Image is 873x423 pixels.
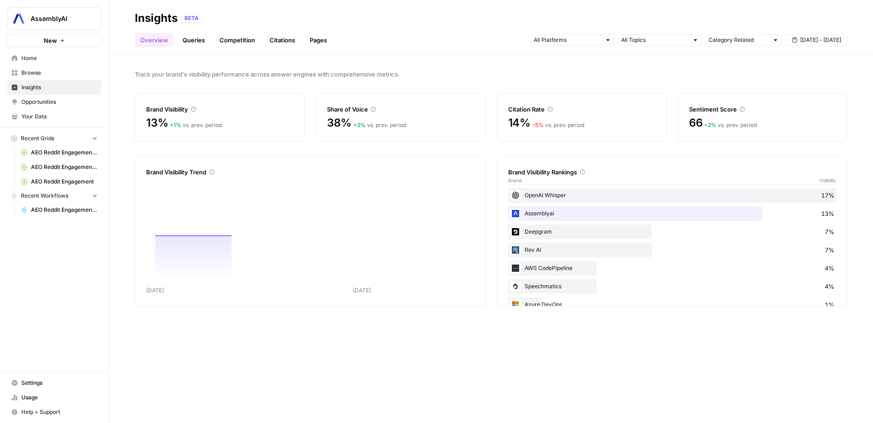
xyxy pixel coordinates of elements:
[327,116,351,130] span: 38%
[21,192,68,200] span: Recent Workflows
[31,148,97,157] span: AEO Reddit Engagement (1)
[689,105,836,114] div: Sentiment Score
[177,33,210,47] a: Queries
[508,188,837,203] div: OpenAI Whisper
[10,10,27,27] img: AssemblyAI Logo
[7,66,102,80] a: Browse
[510,245,521,255] img: 30ohngqsev2ncapwg458iuk6ib0l
[821,209,834,218] span: 13%
[31,206,97,214] span: AEO Reddit Engagement - Fork
[7,390,102,405] a: Usage
[181,14,202,23] div: BETA
[21,54,97,62] span: Home
[353,121,406,129] div: vs. prev. period
[508,243,837,257] div: Rev AI
[146,105,293,114] div: Brand Visibility
[532,122,544,128] span: – 5 %
[508,224,837,239] div: Deepgram
[825,227,834,236] span: 7%
[689,116,703,130] span: 66
[7,376,102,390] a: Settings
[146,116,168,130] span: 13%
[7,132,102,145] button: Recent Grids
[146,287,164,294] tspan: [DATE]
[327,105,474,114] div: Share of Voice
[170,122,181,128] span: + 1 %
[7,109,102,124] a: Your Data
[508,105,655,114] div: Citation Rate
[508,206,837,221] div: Assemblyai
[21,83,97,92] span: Insights
[508,297,837,312] div: Azure DevOps
[44,36,57,45] span: New
[135,70,847,79] span: Track your brand's visibility performance across answer engines with comprehensive metrics.
[510,190,521,201] img: 5xpccxype1cywfuoa934uv7cahnr
[534,36,601,45] input: All Platforms
[17,203,102,217] a: AEO Reddit Engagement - Fork
[508,279,837,294] div: Speechmatics
[17,145,102,160] a: AEO Reddit Engagement (1)
[31,14,86,23] span: AssemblyAI
[800,36,841,44] span: [DATE] - [DATE]
[135,33,174,47] a: Overview
[21,134,54,143] span: Recent Grids
[510,208,521,219] img: ignhbrxz14c4284h0w2j1irtrgkv
[7,80,102,95] a: Insights
[17,174,102,189] a: AEO Reddit Engagement
[508,261,837,275] div: AWS CodePipeline
[353,287,371,294] tspan: [DATE]
[510,299,521,310] img: mhe4vjtujq36h53t2unqbj0cd217
[304,33,332,47] a: Pages
[510,281,521,292] img: 0okyxmupk1pl4h1o5xmvl82snl9r
[31,178,97,186] span: AEO Reddit Engagement
[709,36,769,45] input: Category Related
[353,122,366,128] span: + 2 %
[819,177,836,184] span: Visibility
[264,33,301,47] a: Citations
[621,36,689,45] input: All Topics
[21,98,97,106] span: Opportunities
[7,34,102,47] button: New
[21,408,97,416] span: Help + Support
[7,189,102,203] button: Recent Workflows
[508,116,531,130] span: 14%
[21,379,97,387] span: Settings
[170,121,222,129] div: vs. prev. period
[825,300,834,309] span: 1%
[704,121,757,129] div: vs. prev. period
[825,264,834,273] span: 4%
[135,11,178,25] div: Insights
[508,168,837,177] div: Brand Visibility Rankings
[825,245,834,255] span: 7%
[821,191,834,200] span: 17%
[21,69,97,77] span: Browse
[7,95,102,109] a: Opportunities
[21,112,97,121] span: Your Data
[7,7,102,30] button: Workspace: AssemblyAI
[510,263,521,274] img: 92hpos67amlkrkl05ft7tmfktqu4
[146,168,475,177] div: Brand Visibility Trend
[7,51,102,66] a: Home
[786,34,847,46] button: [DATE] - [DATE]
[532,121,584,129] div: vs. prev. period
[7,405,102,419] button: Help + Support
[508,177,521,184] span: Brand
[214,33,260,47] a: Competition
[510,226,521,237] img: p01h11e1xl50jjsmmbrnhiqver4p
[17,160,102,174] a: AEO Reddit Engagement (2)
[825,282,834,291] span: 4%
[704,122,716,128] span: + 2 %
[21,393,97,402] span: Usage
[31,163,97,171] span: AEO Reddit Engagement (2)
